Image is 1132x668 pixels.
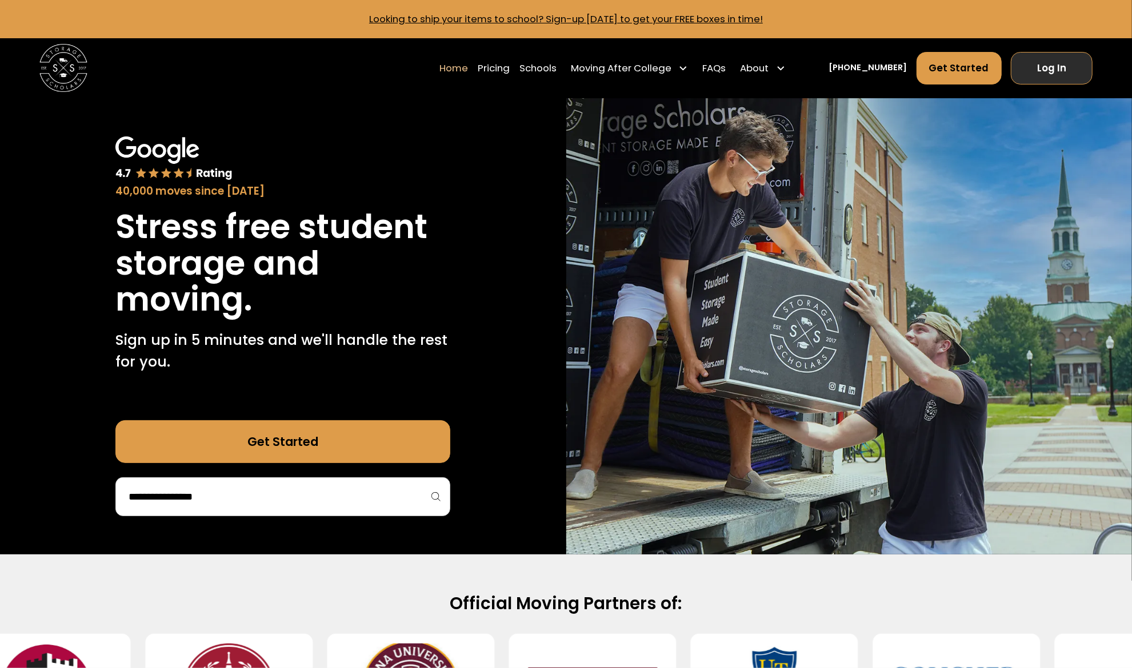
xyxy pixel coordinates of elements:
a: Get Started [917,52,1002,84]
h2: Official Moving Partners of: [183,593,949,614]
img: Google 4.7 star rating [115,136,233,182]
p: Sign up in 5 minutes and we'll handle the rest for you. [115,329,450,372]
div: About [740,61,769,75]
a: Schools [519,51,557,85]
div: Moving After College [571,61,671,75]
a: Home [439,51,468,85]
a: [PHONE_NUMBER] [829,62,907,74]
img: Storage Scholars main logo [39,44,87,92]
h1: Stress free student storage and moving. [115,209,450,317]
div: About [735,51,790,85]
div: 40,000 moves since [DATE] [115,183,450,199]
a: Pricing [478,51,510,85]
div: Moving After College [566,51,693,85]
a: FAQs [702,51,726,85]
a: Log In [1011,52,1092,84]
a: Get Started [115,420,450,463]
a: Looking to ship your items to school? Sign-up [DATE] to get your FREE boxes in time! [369,12,763,26]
